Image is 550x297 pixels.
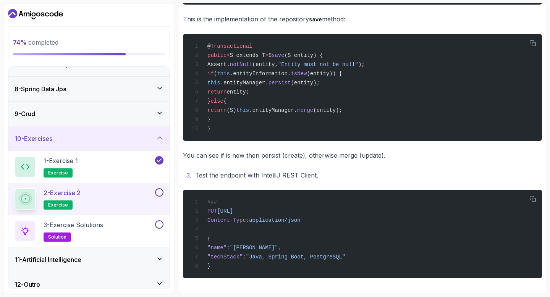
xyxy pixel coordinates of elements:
[230,71,291,77] span: .entityInformation.
[265,52,268,58] span: >
[291,71,307,77] span: isNew
[207,61,230,68] span: Assert.
[13,39,58,46] span: completed
[207,245,226,251] span: "name"
[243,254,246,260] span: :
[207,98,210,104] span: }
[15,109,35,118] h3: 9 - Crud
[15,255,81,264] h3: 11 - Artificial Intelligence
[44,188,81,197] p: 2 - Exercise 2
[48,234,66,240] span: solution
[220,80,269,86] span: .entityManager.
[252,61,278,68] span: (entity,
[230,61,252,68] span: notNull
[8,8,63,20] a: Dashboard
[48,170,68,176] span: exercise
[13,39,27,46] span: 74 %
[223,98,226,104] span: {
[307,71,342,77] span: (entity)) {
[8,126,170,151] button: 10-Exercises
[15,134,52,143] h3: 10 - Exercises
[207,236,210,242] span: {
[8,77,170,101] button: 8-Spring Data Jpa
[272,52,285,58] span: save
[8,247,170,272] button: 11-Artificial Intelligence
[44,156,78,165] p: 1 - Exercise 1
[15,188,163,210] button: 2-Exercise 2exercise
[183,150,542,161] p: You can see if is new then persist (create), otherwise merge (update).
[285,52,323,58] span: (S entity) {
[278,61,358,68] span: "Entity must not be null"
[15,84,66,94] h3: 8 - Spring Data Jpa
[230,52,265,58] span: S extends T
[15,280,40,289] h3: 12 - Outro
[207,71,214,77] span: if
[207,208,217,214] span: PUT
[214,71,217,77] span: (
[207,89,226,95] span: return
[207,217,249,223] span: Content-Type:
[210,98,223,104] span: else
[210,43,252,49] span: Transactional
[226,245,230,251] span: :
[309,17,322,23] code: save
[291,80,320,86] span: (entity);
[183,14,542,25] p: This is the implementation of the repository method:
[48,202,68,208] span: exercise
[236,107,249,113] span: this
[207,199,217,205] span: ###
[269,80,291,86] span: persist
[207,107,226,113] span: return
[297,107,313,113] span: merge
[230,245,281,251] span: "[PERSON_NAME]",
[15,220,163,242] button: 3-Exercise Solutionssolution
[246,254,345,260] span: "Java, Spring Boot, PostgreSQL"
[249,107,297,113] span: .entityManager.
[207,126,210,132] span: }
[226,89,249,95] span: entity;
[207,263,210,269] span: }
[207,254,243,260] span: "techStack"
[193,170,542,181] li: Test the endpoint with IntelliJ REST Client.
[207,116,210,123] span: }
[15,156,163,178] button: 1-Exercise 1exercise
[44,220,103,229] p: 3 - Exercise Solutions
[226,52,230,58] span: <
[358,61,365,68] span: );
[207,43,210,49] span: @
[249,217,300,223] span: application/json
[217,208,233,214] span: [URL]
[207,52,226,58] span: public
[8,272,170,297] button: 12-Outro
[207,80,220,86] span: this
[226,107,236,113] span: (S)
[217,71,230,77] span: this
[269,52,272,58] span: S
[8,102,170,126] button: 9-Crud
[313,107,342,113] span: (entity);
